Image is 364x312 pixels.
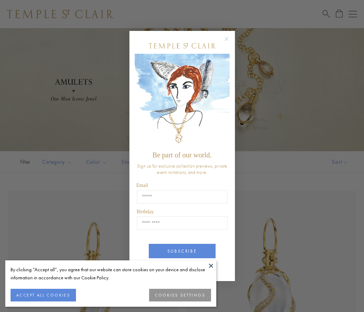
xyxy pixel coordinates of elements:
[11,289,76,301] button: ACCEPT ALL COOKIES
[149,43,216,48] img: Temple St. Clair
[11,266,211,282] div: By clicking “Accept all”, you agree that our website can store cookies on your device and disclos...
[226,38,235,47] button: Close dialog
[149,289,211,301] button: COOKIES SETTINGS
[149,244,216,258] button: SUBSCRIBE
[135,54,230,148] img: c4a9eb12-d91a-4d4a-8ee0-386386f4f338.jpeg
[137,209,154,214] span: Birthday
[137,163,227,175] span: Sign up for exclusive collection previews, private event invitations, and more.
[136,183,148,188] span: Email
[137,190,228,203] input: Email
[152,151,211,159] span: Be part of our world.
